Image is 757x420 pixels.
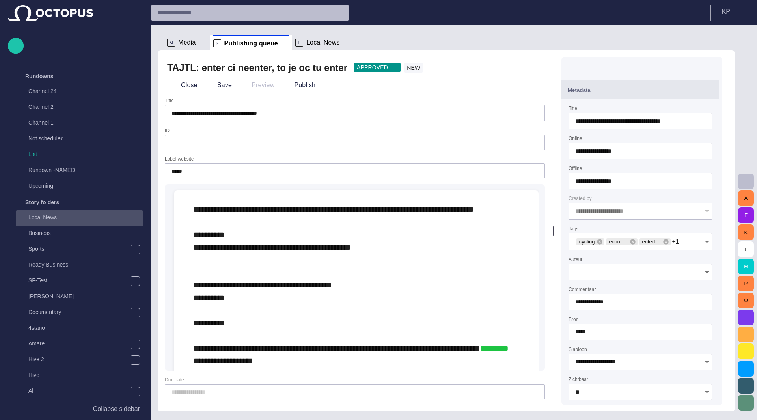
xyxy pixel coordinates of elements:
p: Rundowns [25,72,54,80]
p: K P [722,7,730,17]
button: U [738,293,754,308]
div: All [13,384,143,399]
p: Hive [28,371,143,379]
button: Open [701,267,712,278]
p: SF-Test [28,276,130,284]
label: Title [165,97,173,104]
p: Channel 1 [28,119,127,127]
div: economy [606,238,638,245]
p: Business [28,229,143,237]
span: APPROVED [357,63,388,71]
div: SPublishing queue [210,35,292,50]
div: entertainment [639,238,671,245]
p: Rundown -NAMED [28,166,127,174]
div: SF-Test [13,273,143,289]
div: MMedia [164,35,210,50]
span: cycling [576,238,598,246]
p: M [167,39,175,47]
span: +1 [672,238,679,245]
button: P [738,276,754,291]
p: All [28,387,130,395]
label: Label website [165,155,194,162]
label: Online [569,135,582,142]
span: Publishing queue [224,39,278,47]
div: Business [13,226,143,242]
p: Collapse sidebar [93,404,140,414]
label: Title [569,105,577,112]
p: S [213,39,221,47]
p: 4stano [28,324,143,332]
p: Upcoming [28,182,127,190]
p: Documentary [28,308,130,316]
button: Metadata [561,80,719,99]
button: Save [203,78,235,92]
p: Ready Business [28,261,143,269]
p: Sports [28,245,130,253]
div: Hive [13,368,143,384]
label: Created by [569,195,592,202]
button: APPROVED [354,63,401,72]
div: Ready Business [13,258,143,273]
button: K [738,224,754,240]
label: Bron [569,316,578,323]
p: [PERSON_NAME] [28,292,143,300]
button: KP [716,5,752,19]
img: Octopus News Room [8,5,93,21]
ul: main menu [8,68,143,401]
button: L [738,241,754,257]
button: Close [167,78,200,92]
div: Sports [13,242,143,258]
p: F [295,39,303,47]
span: NEW [407,64,420,72]
p: Story folders [25,198,59,206]
div: cycling [576,238,604,245]
button: Collapse sidebar [8,401,143,417]
span: Media [178,39,196,47]
p: Channel 2 [28,103,127,111]
button: F [738,207,754,223]
div: FLocal News [292,35,354,50]
span: Local News [306,39,340,47]
div: 4stano [13,321,143,336]
button: Open [701,386,712,398]
label: Commentaar [569,286,596,293]
span: entertainment [639,238,664,246]
label: Tags [569,225,578,232]
span: economy [606,238,631,246]
div: List [13,147,143,163]
div: Amare [13,336,143,352]
div: Local News [13,210,143,226]
button: A [738,190,754,206]
button: Open [701,357,712,368]
label: Offline [569,165,582,172]
label: Due date [165,376,184,383]
p: Not scheduled [28,134,127,142]
p: Amare [28,340,130,347]
label: Sjabloon [569,346,587,353]
button: Open [701,236,712,247]
p: Hive 2 [28,355,130,363]
span: Metadata [568,87,591,93]
div: [PERSON_NAME] [13,289,143,305]
button: M [738,259,754,274]
p: Local News [28,213,143,221]
label: Auteur [569,256,582,263]
div: Hive 2 [13,352,143,368]
h2: TAJTL: enter ci neenter, to je oc tu enter [167,62,347,74]
p: List [28,150,143,158]
label: ID [165,127,170,134]
button: Publish [280,78,318,92]
div: Documentary [13,305,143,321]
p: Channel 24 [28,87,127,95]
label: Zichtbaar [569,376,588,383]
